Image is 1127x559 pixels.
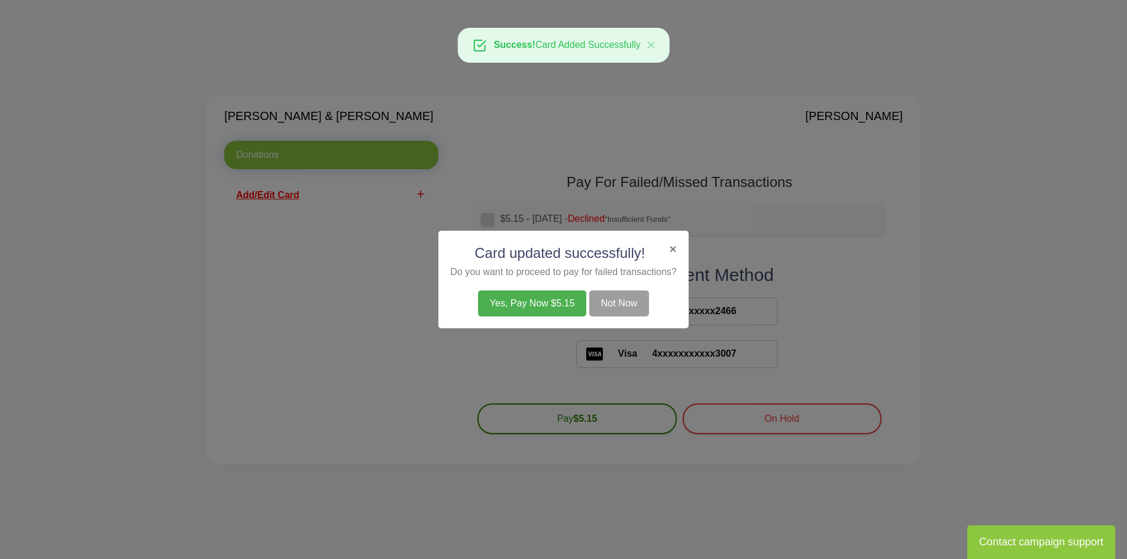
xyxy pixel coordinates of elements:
[633,28,669,62] button: Close
[478,290,587,316] button: Yes, Pay Now $5.15
[669,243,676,255] button: ×
[494,40,535,50] strong: Success!
[589,290,649,316] button: Not Now
[669,242,676,256] span: ×
[457,28,670,63] div: Card Added Successfully
[450,264,676,281] p: Do you want to proceed to pay for failed transactions?
[967,525,1115,559] button: Contact campaign support
[450,243,676,264] h3: Card updated successfully!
